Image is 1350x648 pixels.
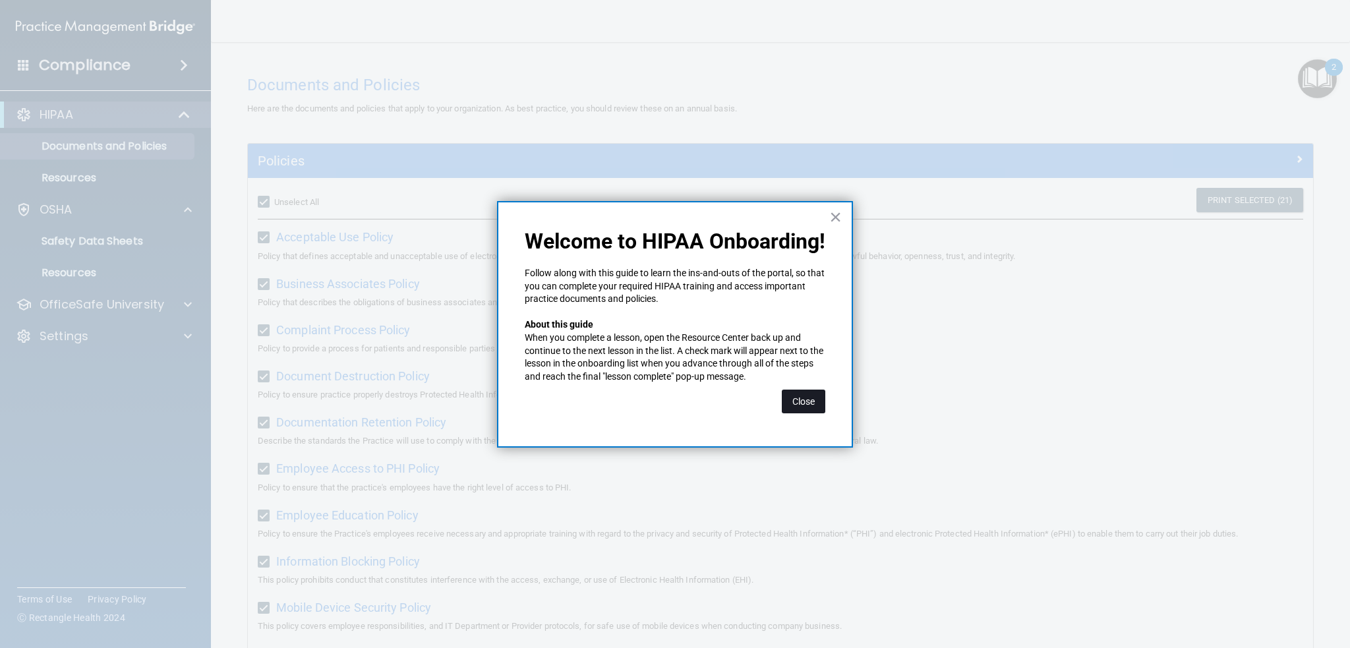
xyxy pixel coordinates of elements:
strong: About this guide [525,319,593,330]
p: Welcome to HIPAA Onboarding! [525,229,825,254]
p: When you complete a lesson, open the Resource Center back up and continue to the next lesson in t... [525,332,825,383]
button: Close [829,206,842,227]
button: Close [782,390,825,413]
p: Follow along with this guide to learn the ins-and-outs of the portal, so that you can complete yo... [525,267,825,306]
